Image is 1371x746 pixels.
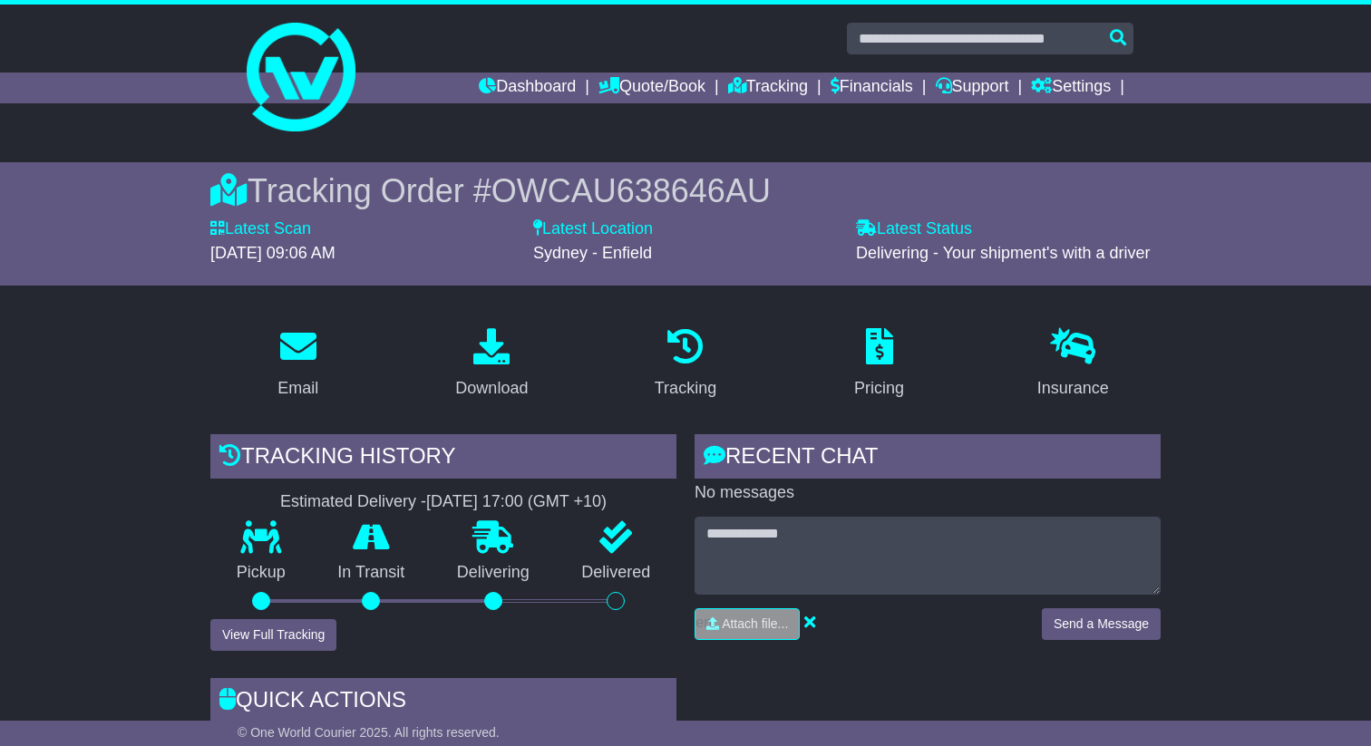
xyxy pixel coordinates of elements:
[210,492,676,512] div: Estimated Delivery -
[842,322,916,407] a: Pricing
[210,563,312,583] p: Pickup
[455,376,528,401] div: Download
[210,219,311,239] label: Latest Scan
[210,244,335,262] span: [DATE] 09:06 AM
[431,563,556,583] p: Delivering
[277,376,318,401] div: Email
[854,376,904,401] div: Pricing
[210,678,676,727] div: Quick Actions
[1026,322,1121,407] a: Insurance
[643,322,728,407] a: Tracking
[210,171,1161,210] div: Tracking Order #
[695,434,1161,483] div: RECENT CHAT
[210,619,336,651] button: View Full Tracking
[655,376,716,401] div: Tracking
[728,73,808,103] a: Tracking
[556,563,677,583] p: Delivered
[426,492,607,512] div: [DATE] 17:00 (GMT +10)
[1037,376,1109,401] div: Insurance
[533,219,653,239] label: Latest Location
[443,322,540,407] a: Download
[831,73,913,103] a: Financials
[856,219,972,239] label: Latest Status
[312,563,432,583] p: In Transit
[1031,73,1111,103] a: Settings
[266,322,330,407] a: Email
[533,244,652,262] span: Sydney - Enfield
[238,725,500,740] span: © One World Courier 2025. All rights reserved.
[936,73,1009,103] a: Support
[1042,608,1161,640] button: Send a Message
[856,244,1151,262] span: Delivering - Your shipment's with a driver
[491,172,771,209] span: OWCAU638646AU
[210,434,676,483] div: Tracking history
[695,483,1161,503] p: No messages
[598,73,705,103] a: Quote/Book
[479,73,576,103] a: Dashboard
